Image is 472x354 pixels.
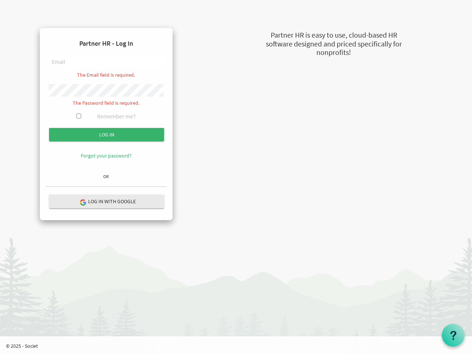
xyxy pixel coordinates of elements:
span: The Email field is required. [77,72,135,78]
div: Partner HR is easy to use, cloud-based HR [229,30,439,41]
input: Log in [49,128,164,141]
h6: OR [46,174,167,179]
label: Remember me? [97,112,136,121]
div: software designed and priced specifically for [229,39,439,49]
input: Email [49,56,164,69]
span: The Password field is required. [73,100,139,106]
a: Forgot your password? [81,152,132,159]
div: nonprofits! [229,47,439,58]
button: Log in with Google [49,195,164,208]
p: © 2025 - Societ [6,342,472,350]
h4: Partner HR - Log In [46,34,167,53]
img: google-logo.png [79,199,86,205]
